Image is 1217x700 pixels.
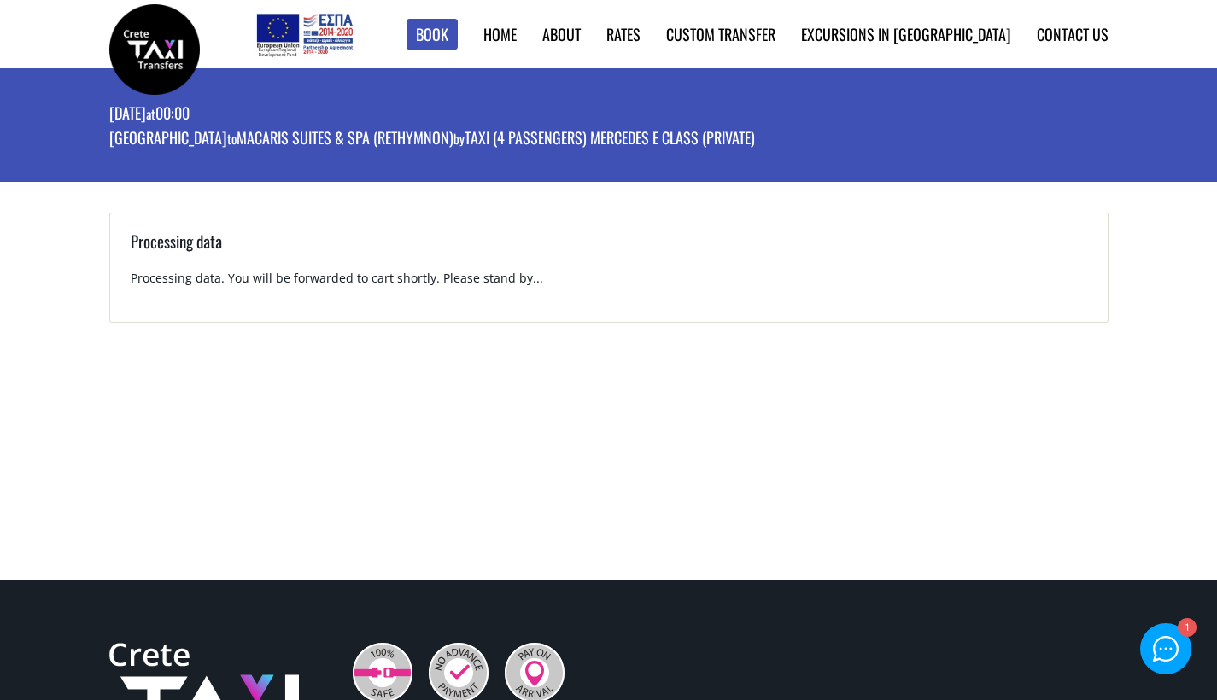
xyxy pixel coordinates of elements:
p: [GEOGRAPHIC_DATA] Macaris Suites & Spa (Rethymnon) Taxi (4 passengers) Mercedes E Class (private) [109,127,755,152]
div: 1 [1177,620,1195,638]
small: to [227,129,237,148]
a: Custom Transfer [666,23,775,45]
a: Contact us [1037,23,1109,45]
small: by [453,129,465,148]
p: Processing data. You will be forwarded to cart shortly. Please stand by... [131,270,1087,301]
img: Crete Taxi Transfers | Booking page | Crete Taxi Transfers [109,4,200,95]
a: Home [483,23,517,45]
a: Book [407,19,458,50]
a: About [542,23,581,45]
a: Crete Taxi Transfers | Booking page | Crete Taxi Transfers [109,38,200,56]
h3: Processing data [131,230,1087,270]
small: at [146,104,155,123]
a: Rates [606,23,641,45]
p: [DATE] 00:00 [109,102,755,127]
img: e-bannersEUERDF180X90.jpg [254,9,355,60]
a: Excursions in [GEOGRAPHIC_DATA] [801,23,1011,45]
